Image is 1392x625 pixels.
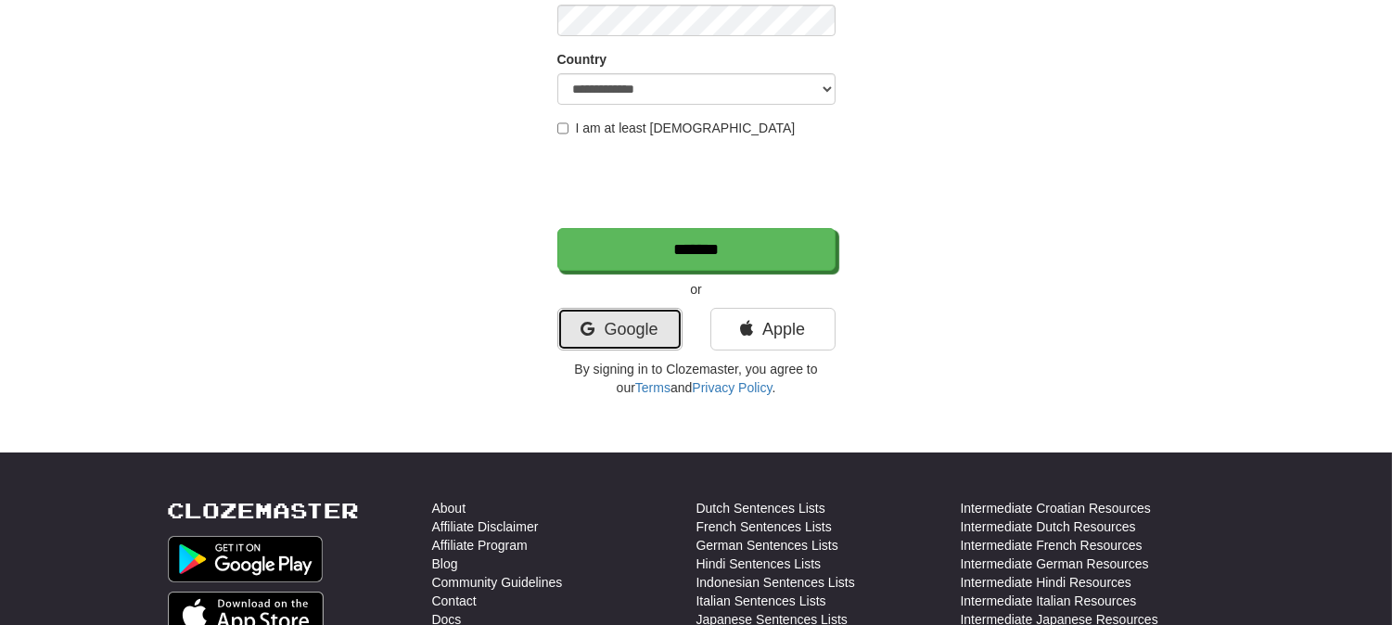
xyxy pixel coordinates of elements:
label: I am at least [DEMOGRAPHIC_DATA] [557,119,796,137]
iframe: reCAPTCHA [557,147,839,219]
a: Intermediate French Resources [961,536,1143,555]
a: Clozemaster [168,499,360,522]
p: By signing in to Clozemaster, you agree to our and . [557,360,836,397]
a: Privacy Policy [692,380,772,395]
label: Country [557,50,607,69]
a: German Sentences Lists [696,536,838,555]
a: Intermediate Italian Resources [961,592,1137,610]
a: Community Guidelines [432,573,563,592]
a: Contact [432,592,477,610]
img: Get it on Google Play [168,536,324,582]
a: Terms [635,380,670,395]
a: About [432,499,466,517]
a: Google [557,308,683,351]
a: Indonesian Sentences Lists [696,573,855,592]
a: Intermediate German Resources [961,555,1149,573]
a: Apple [710,308,836,351]
a: French Sentences Lists [696,517,832,536]
a: Affiliate Disclaimer [432,517,539,536]
a: Hindi Sentences Lists [696,555,822,573]
a: Blog [432,555,458,573]
a: Affiliate Program [432,536,528,555]
p: or [557,280,836,299]
a: Intermediate Dutch Resources [961,517,1136,536]
a: Italian Sentences Lists [696,592,826,610]
input: I am at least [DEMOGRAPHIC_DATA] [557,122,569,134]
a: Intermediate Hindi Resources [961,573,1131,592]
a: Intermediate Croatian Resources [961,499,1151,517]
a: Dutch Sentences Lists [696,499,825,517]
